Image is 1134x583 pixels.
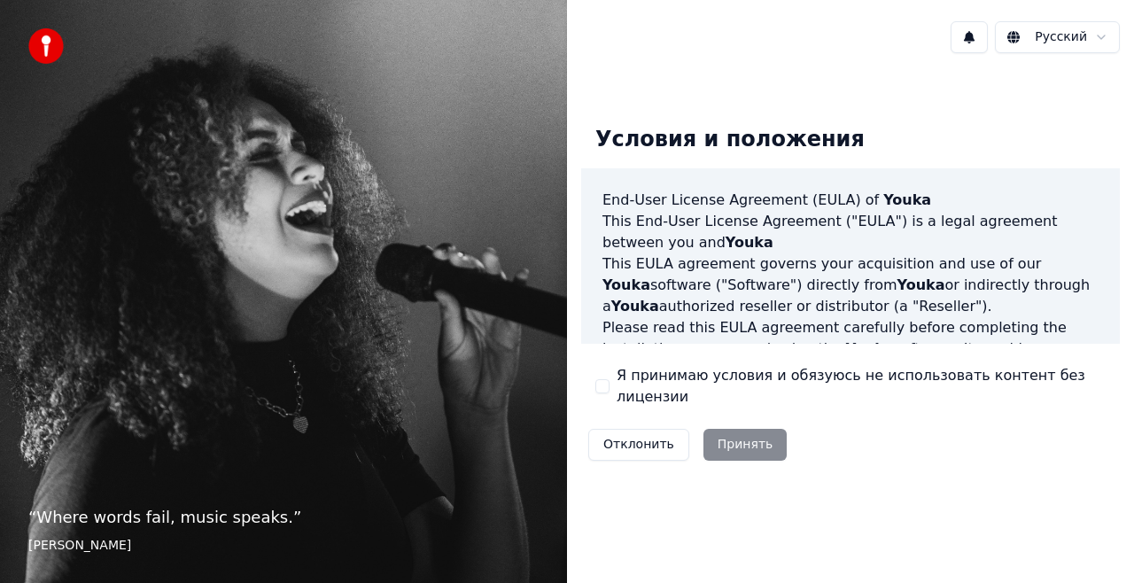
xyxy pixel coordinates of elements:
[28,505,539,530] p: “ Where words fail, music speaks. ”
[588,429,689,461] button: Отклонить
[883,191,931,208] span: Youka
[602,211,1099,253] p: This End-User License Agreement ("EULA") is a legal agreement between you and
[846,340,894,357] span: Youka
[28,537,539,555] footer: [PERSON_NAME]
[581,112,879,168] div: Условия и положения
[897,276,945,293] span: Youka
[617,365,1106,408] label: Я принимаю условия и обязуюсь не использовать контент без лицензии
[602,190,1099,211] h3: End-User License Agreement (EULA) of
[611,298,659,315] span: Youka
[726,234,773,251] span: Youka
[602,317,1099,402] p: Please read this EULA agreement carefully before completing the installation process and using th...
[602,276,650,293] span: Youka
[602,253,1099,317] p: This EULA agreement governs your acquisition and use of our software ("Software") directly from o...
[28,28,64,64] img: youka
